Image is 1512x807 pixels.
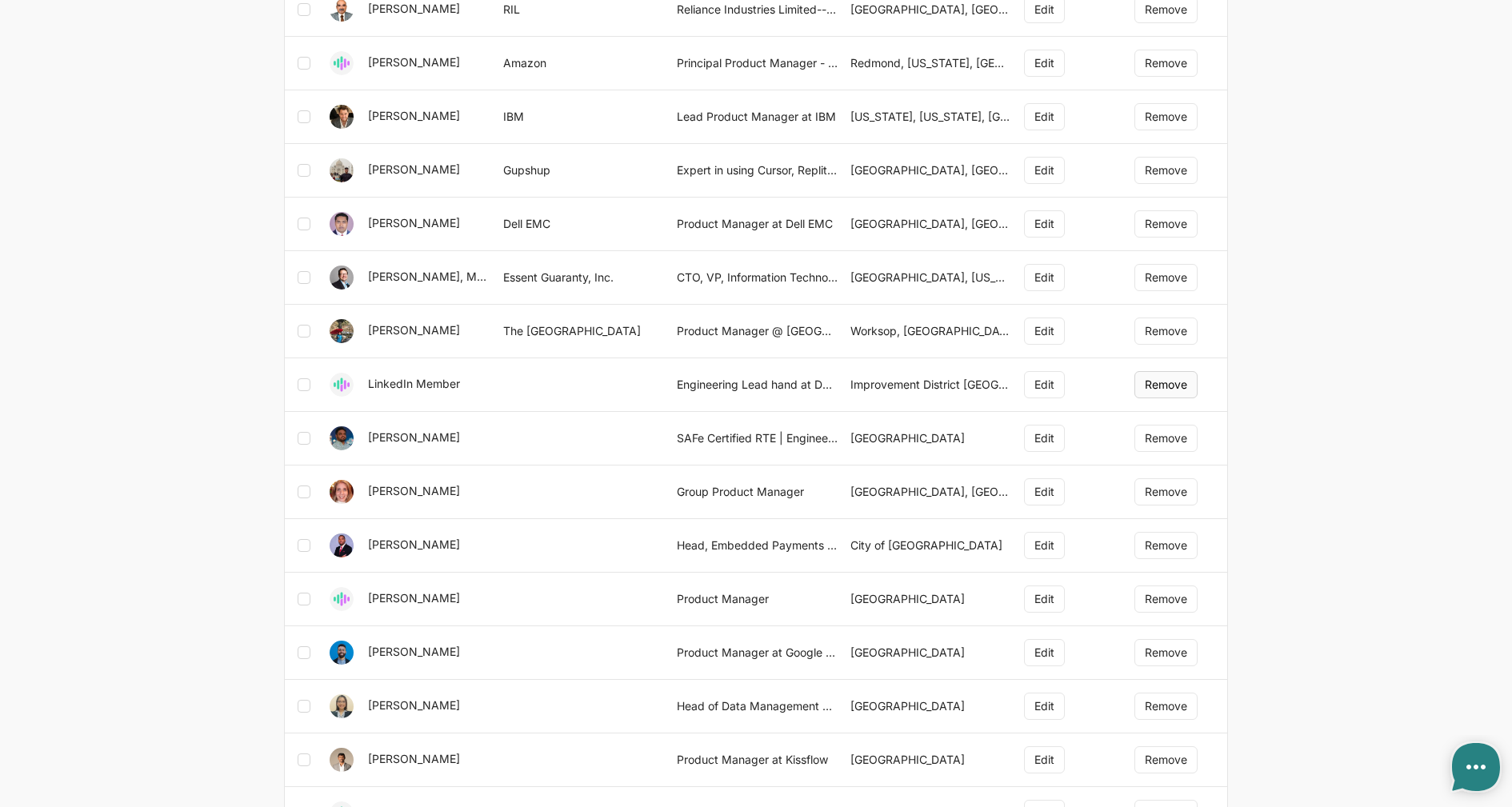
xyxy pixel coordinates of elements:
button: Remove [1134,318,1198,345]
td: Product Manager at Kissflow [670,733,844,787]
button: Edit [1024,693,1065,720]
button: Edit [1024,585,1065,613]
td: [GEOGRAPHIC_DATA] [844,733,1018,787]
td: Product Manager @ [GEOGRAPHIC_DATA] | Leading SAP Finance Roadmap [670,305,844,358]
td: [GEOGRAPHIC_DATA] [844,680,1018,733]
td: [GEOGRAPHIC_DATA], [GEOGRAPHIC_DATA], [GEOGRAPHIC_DATA] [844,144,1018,198]
td: Product Manager [670,573,844,626]
td: [GEOGRAPHIC_DATA] [844,573,1018,626]
td: Product Manager at Google | Stanford MBA [670,626,844,680]
button: Edit [1024,318,1065,345]
td: Essent Guaranty, Inc. [497,251,670,305]
td: Head of Data Management at [GEOGRAPHIC_DATA] [670,680,844,733]
td: Gupshup [497,144,670,198]
td: Product Manager at Dell EMC [670,198,844,251]
td: Dell EMC [497,198,670,251]
a: [PERSON_NAME] [368,484,460,497]
a: [PERSON_NAME] [368,698,460,712]
a: [PERSON_NAME] [368,323,460,337]
button: Edit [1024,50,1065,77]
button: Remove [1134,425,1198,452]
button: Remove [1134,264,1198,291]
td: Amazon [497,37,670,90]
a: [PERSON_NAME] [368,430,460,444]
button: Edit [1024,264,1065,291]
button: Remove [1134,50,1198,77]
button: Remove [1134,532,1198,559]
button: Remove [1134,639,1198,666]
td: [GEOGRAPHIC_DATA] [844,626,1018,680]
a: [PERSON_NAME] [368,2,460,15]
button: Remove [1134,478,1198,505]
button: Edit [1024,478,1065,505]
td: IBM [497,90,670,144]
button: Edit [1024,532,1065,559]
td: The [GEOGRAPHIC_DATA] [497,305,670,358]
a: [PERSON_NAME] [368,55,460,69]
button: Edit [1024,103,1065,130]
button: Remove [1134,585,1198,613]
td: Improvement District [GEOGRAPHIC_DATA], [GEOGRAPHIC_DATA] [844,358,1018,412]
a: [PERSON_NAME] [368,216,460,230]
td: Principal Product Manager - Tech at Amazon [670,37,844,90]
button: Edit [1024,157,1065,184]
a: [PERSON_NAME] [368,645,460,658]
td: [GEOGRAPHIC_DATA] [844,412,1018,465]
a: [PERSON_NAME], MBA, CMT [368,270,524,283]
td: Redmond, [US_STATE], [GEOGRAPHIC_DATA] [844,37,1018,90]
td: [US_STATE], [US_STATE], [GEOGRAPHIC_DATA] [844,90,1018,144]
button: Remove [1134,746,1198,773]
td: Group Product Manager [670,465,844,519]
td: Worksop, [GEOGRAPHIC_DATA], [GEOGRAPHIC_DATA] [844,305,1018,358]
td: [GEOGRAPHIC_DATA], [GEOGRAPHIC_DATA], [GEOGRAPHIC_DATA] [844,198,1018,251]
button: Edit [1024,639,1065,666]
td: [GEOGRAPHIC_DATA], [GEOGRAPHIC_DATA] [844,465,1018,519]
button: Remove [1134,371,1198,398]
a: [PERSON_NAME] [368,537,460,551]
td: CTO, VP, Information Technology, Business Systems Solutions at [GEOGRAPHIC_DATA] Guaranty, Inc. [670,251,844,305]
td: LinkedIn Member [323,358,497,412]
button: Remove [1134,693,1198,720]
td: Head, Embedded Payments Enablement [670,519,844,573]
a: [PERSON_NAME] [368,752,460,765]
button: Edit [1024,210,1065,238]
td: Expert in using Cursor, Replit, Kiro, V0, Bolt, Base44, ChatGpt, [PERSON_NAME], Gemini, Lovable, ... [670,144,844,198]
button: Edit [1024,746,1065,773]
button: Edit [1024,425,1065,452]
button: Remove [1134,157,1198,184]
button: Remove [1134,103,1198,130]
td: City of [GEOGRAPHIC_DATA] [844,519,1018,573]
button: Remove [1134,210,1198,238]
a: [PERSON_NAME] [368,162,460,176]
td: Lead Product Manager at IBM [670,90,844,144]
button: Edit [1024,371,1065,398]
td: SAFe Certified RTE | Engineering Lead @ Deloitte USI [670,412,844,465]
a: [PERSON_NAME] [368,109,460,122]
td: Engineering Lead hand at Delta Hotels and Resorts® [670,358,844,412]
td: [GEOGRAPHIC_DATA], [US_STATE], [GEOGRAPHIC_DATA] [844,251,1018,305]
a: [PERSON_NAME] [368,591,460,605]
